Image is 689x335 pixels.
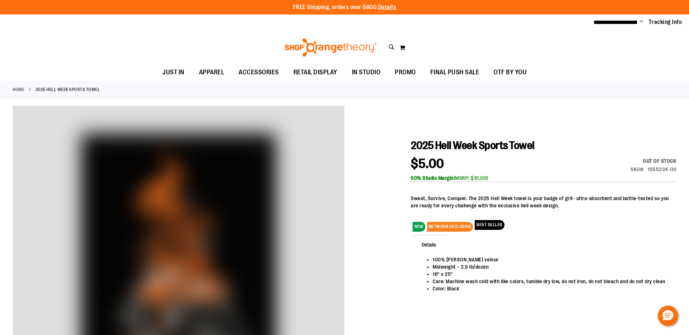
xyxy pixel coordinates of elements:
[411,175,454,181] b: 50% Studio Margin
[494,64,527,80] span: OTF BY YOU
[162,64,185,80] span: JUST IN
[345,64,388,81] a: IN STUDIO
[192,64,232,81] a: APPAREL
[286,64,345,81] a: RETAIL DISPLAY
[413,222,425,232] span: NEW
[36,86,100,93] strong: 2025 Hell Week Sports Towel
[411,139,535,152] span: 2025 Hell Week Sports Towel
[395,64,416,80] span: PROMO
[231,64,286,80] a: ACCESSORIES
[433,256,669,263] li: 100% [PERSON_NAME] velour
[293,64,337,80] span: RETAIL DISPLAY
[388,64,423,81] a: PROMO
[284,38,378,57] img: Shop Orangetheory
[411,156,444,171] span: $5.00
[411,235,447,254] span: Details
[199,64,224,80] span: APPAREL
[423,64,487,81] a: FINAL PUSH SALE
[640,18,643,26] button: Account menu
[648,166,676,173] div: 1555334-00
[433,285,669,292] li: Color: Black
[475,220,504,230] span: BEST SELLER
[352,64,381,80] span: IN STUDIO
[427,222,473,232] span: NETWORK EXCLUSIVE
[411,174,676,182] div: (MSRP: $10.00)
[411,195,676,209] div: Sweat, Survive, Conquer. The 2025 Hell Week towel is your badge of grit- ultra-absorbent and batt...
[155,64,192,81] a: JUST IN
[649,18,682,26] a: Tracking Info
[430,64,479,80] span: FINAL PUSH SALE
[378,4,396,11] a: Details
[486,64,534,81] a: OTF BY YOU
[658,306,678,326] button: Hello, have a question? Let’s chat.
[239,64,279,80] span: ACCESSORIES
[643,158,676,164] span: Out of stock
[13,86,24,93] a: Home
[293,3,396,12] p: FREE Shipping, orders over $600.
[433,270,669,278] li: 16" x 25"
[433,263,669,270] li: Midweight – 2.5 lb/dozen
[631,157,676,165] div: Availability
[433,278,669,285] li: Care: Machine wash cold with like colors, tumble dry low, do not iron, do not bleach and do not d...
[631,166,645,172] strong: SKU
